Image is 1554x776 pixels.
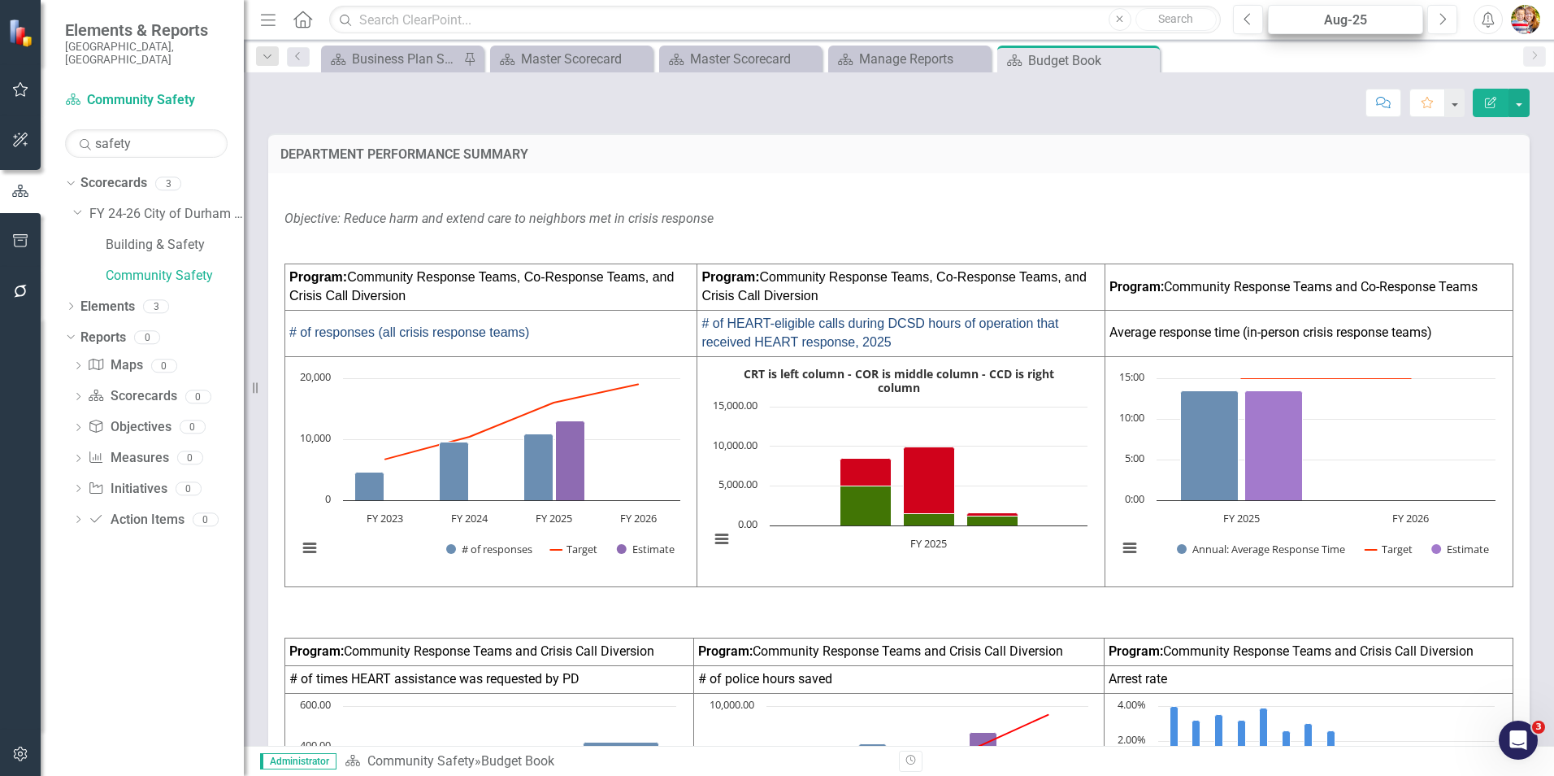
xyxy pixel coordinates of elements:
path: FY 2025 , 3,411. CRT - Missed. [840,458,892,486]
button: Show Estimate [617,542,675,556]
a: Maps [88,356,142,375]
text: 4.00% [1118,697,1146,712]
text: 600.00 [300,697,331,712]
iframe: Intercom live chat [1499,721,1538,760]
a: Elements [80,298,135,316]
div: 0 [185,390,211,403]
path: FY 2025 , 13.45. Annual: Average Response Time. [1180,390,1238,500]
path: FY 2025 , 1,135. CCD - Met. [967,516,1018,525]
strong: Program: [698,643,753,659]
a: Scorecards [88,387,176,406]
span: Search [1158,12,1193,25]
g: CCD - Missed, bar series 5 of 6 with 1 bar. [967,512,1018,516]
g: CRT - Missed, bar series 1 of 6 with 1 bar. [840,458,892,486]
small: [GEOGRAPHIC_DATA], [GEOGRAPHIC_DATA] [65,40,228,67]
div: 3 [155,177,181,190]
text: FY 2025 [1222,511,1259,525]
div: 3 [143,299,169,313]
div: 0 [180,421,206,434]
text: FY 2023 [367,511,403,525]
path: FY 2025 , 8,431. COR - Missed. [904,447,955,513]
text: 10,000 [300,430,331,445]
path: Dec-24, 3. Rate when HEART uninvolved on HEART-eligible calls. [1304,723,1313,776]
path: Sep-24, 3.2. Rate when HEART uninvolved on HEART-eligible calls. [1238,720,1246,776]
path: Nov-24, 2.6. Rate when HEART uninvolved on HEART-eligible calls. [1283,730,1291,776]
a: Community Safety [106,267,244,286]
button: Aug-25 [1268,5,1423,34]
g: COR - Met, bar series 4 of 6 with 1 bar. [904,513,955,525]
button: Show Target [550,542,598,556]
td: Community Response Teams and Crisis Call Diversion [1105,639,1513,666]
td: Arrest rate [1105,665,1513,693]
button: Show # of responses [446,542,533,556]
text: 0:00 [1125,491,1144,506]
a: Master Scorecard [494,49,649,69]
text: 10,000.00 [710,697,754,712]
a: Business Plan Status Update [325,49,459,69]
img: Shari Metcalfe [1511,5,1540,34]
svg: Interactive chart [289,370,688,573]
span: Community Response Teams, Co-Response Teams, and Crisis Call Diversion [701,270,1086,303]
text: 2.00% [1118,732,1146,747]
path: FY 2023, 4,609. # of responses. [355,472,384,500]
a: Measures [88,449,168,468]
text: 5:00 [1125,451,1144,465]
em: Objective: Reduce harm and extend care to neighbors met in crisis response [284,211,714,226]
div: Budget Book [481,753,554,769]
text: 10:00 [1119,410,1144,425]
img: ClearPoint Strategy [8,18,37,47]
path: Aug-24, 3.5. Rate when HEART uninvolved on HEART-eligible calls. [1215,714,1223,776]
strong: Program: [1109,279,1164,294]
div: Budget Book [1028,50,1156,71]
g: Annual: Average Response Time, series 1 of 3. Bar series with 2 bars. [1180,378,1411,501]
text: 20,000 [300,369,331,384]
g: CCD - Met, bar series 6 of 6 with 1 bar. [967,516,1018,525]
path: FY 2025 , 13.45. Estimate. [1244,390,1302,500]
a: Reports [80,329,126,347]
div: Business Plan Status Update [352,49,459,69]
path: Oct-24, 3.9. Rate when HEART uninvolved on HEART-eligible calls. [1260,708,1268,776]
a: FY 24-26 City of Durham Strategic Plan [89,205,244,224]
td: Community Response Teams and Co-Response Teams [1105,264,1513,311]
input: Search Below... [65,129,228,158]
text: FY 2025 [536,511,572,525]
g: Target, series 2 of 3. Line with 2 data points. [1238,375,1413,381]
a: Manage Reports [832,49,987,69]
text: FY 2026 [620,511,657,525]
svg: Interactive chart [1109,370,1504,573]
text: 15:00 [1119,369,1144,384]
svg: Interactive chart [701,361,1096,565]
text: CRT is left column - COR is middle column - CCD is right column [744,366,1054,395]
text: FY 2024 [451,511,488,525]
path: FY 2025 , 1,439. COR - Met. [904,513,955,525]
div: 0 [134,330,160,344]
div: Chart. Highcharts interactive chart. [1109,370,1508,573]
a: Master Scorecard [663,49,818,69]
strong: Program: [289,643,344,659]
div: Aug-25 [1274,11,1417,30]
text: 0 [325,491,331,506]
div: CRT is left column - COR is middle column - CCD is right column. Highcharts interactive chart. [701,361,1100,565]
text: 15,000.00 [713,398,757,412]
text: 10,000.00 [713,438,757,452]
path: Jul-24, 3.2. Rate when HEART uninvolved on HEART-eligible calls. [1192,720,1200,776]
div: 0 [176,482,202,495]
button: View chart menu, CRT is left column - COR is middle column - CCD is right column [710,528,733,551]
text: 400.00 [300,738,331,752]
a: Action Items [88,511,184,530]
button: View chart menu, Chart [298,537,321,560]
button: Show Annual: Average Response Time [1177,542,1348,556]
span: # of HEART-eligible calls during DCSD hours of operation that received HEART response, 2025 [701,316,1058,349]
button: Show Target [1365,542,1413,556]
path: FY 2025 , 433. CCD - Missed. [967,512,1018,516]
div: Chart. Highcharts interactive chart. [289,370,692,573]
path: FY 2025 , 10,812. # of responses. [524,434,553,500]
path: Jun-24, 4. Rate when HEART uninvolved on HEART-eligible calls. [1170,706,1179,776]
div: Master Scorecard [521,49,649,69]
td: # of police hours saved [693,665,1104,693]
td: # of times HEART assistance was requested by PD [285,665,694,693]
td: Average response time (in-person crisis response teams) [1105,310,1513,356]
text: 5,000.00 [718,477,757,491]
a: Community Safety [367,753,475,769]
